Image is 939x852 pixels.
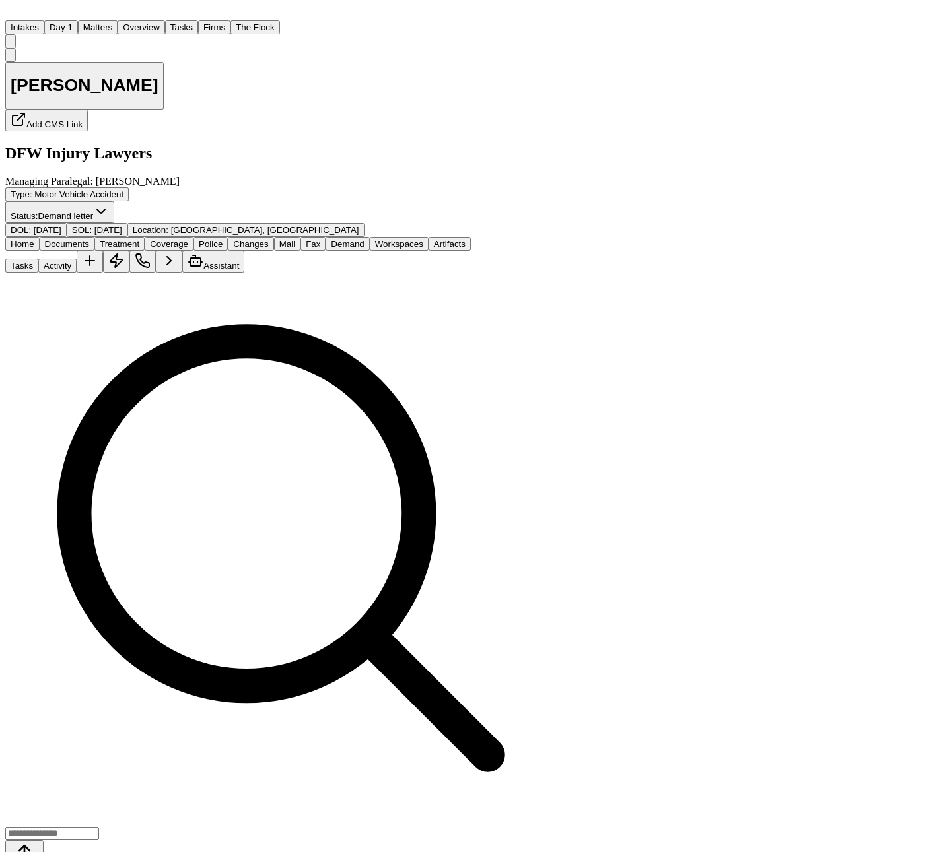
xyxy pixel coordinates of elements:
span: Assistant [203,261,239,271]
span: Coverage [150,239,188,249]
span: Fax [306,239,320,249]
button: Make a Call [129,251,156,273]
span: Documents [45,239,89,249]
span: SOL : [72,225,92,235]
button: Tasks [165,20,198,34]
span: Location : [133,225,168,235]
span: Demand [331,239,364,249]
span: Changes [233,239,268,249]
button: The Flock [230,20,280,34]
a: Home [5,9,21,20]
button: Edit SOL: 2026-11-15 [67,223,127,237]
button: Assistant [182,251,244,273]
span: Treatment [100,239,139,249]
a: Matters [78,21,118,32]
button: Tasks [5,259,38,273]
span: Status: [11,211,38,221]
button: Edit Location: Desoto, TX [127,223,365,237]
span: [DATE] [94,225,122,235]
button: Overview [118,20,165,34]
button: Firms [198,20,230,34]
input: Search files [5,827,99,840]
img: Finch Logo [5,5,21,18]
button: Add Task [77,251,103,273]
span: [GEOGRAPHIC_DATA], [GEOGRAPHIC_DATA] [171,225,359,235]
button: Matters [78,20,118,34]
span: Managing Paralegal: [5,176,93,187]
button: Activity [38,259,77,273]
button: Day 1 [44,20,78,34]
button: Create Immediate Task [103,251,129,273]
span: [DATE] [34,225,61,235]
a: The Flock [230,21,280,32]
button: Edit Type: Motor Vehicle Accident [5,187,129,201]
button: Add CMS Link [5,110,88,131]
a: Firms [198,21,230,32]
button: Change status from Demand letter [5,201,114,223]
button: Intakes [5,20,44,34]
a: Day 1 [44,21,78,32]
span: Type : [11,189,32,199]
span: Demand letter [38,211,94,221]
span: Police [199,239,223,249]
a: Intakes [5,21,44,32]
span: Artifacts [434,239,466,249]
button: Copy Matter ID [5,48,16,62]
h2: DFW Injury Lawyers [5,145,557,162]
span: DOL : [11,225,31,235]
span: Home [11,239,34,249]
span: Motor Vehicle Accident [34,189,123,199]
button: Edit DOL: 2024-11-15 [5,223,67,237]
span: Workspaces [375,239,423,249]
span: Mail [279,239,295,249]
h1: [PERSON_NAME] [11,75,158,96]
span: [PERSON_NAME] [96,176,180,187]
span: Add CMS Link [26,119,83,129]
a: Tasks [165,21,198,32]
button: Edit matter name [5,62,164,110]
a: Overview [118,21,165,32]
